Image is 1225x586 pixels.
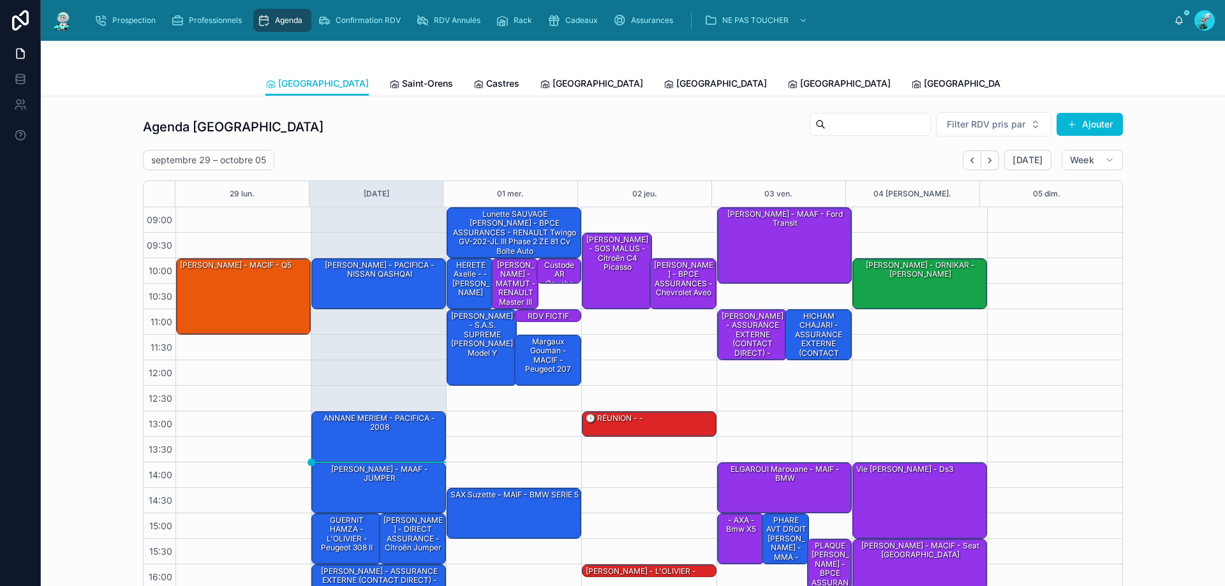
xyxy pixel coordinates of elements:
a: Assurances [609,9,682,32]
div: GUERNIT HAMZA - L'OLIVIER - Peugeot 308 II [312,514,381,564]
button: Week [1062,150,1123,170]
button: 02 jeu. [632,181,657,207]
button: Next [981,150,999,170]
span: 10:30 [145,291,175,302]
div: [PERSON_NAME] - S.A.S. SUPREME [PERSON_NAME] Model Y [447,310,516,385]
div: Vie [PERSON_NAME] - Ds3 [853,463,986,538]
div: [PERSON_NAME] - SOS MALUS - Citroën C4 Picasso [584,234,651,274]
div: Vie [PERSON_NAME] - Ds3 [855,464,954,475]
div: Margaux Gouman - MACIF - Peugeot 207 [515,335,581,385]
span: 14:30 [145,495,175,506]
a: Rack [492,9,541,32]
span: 09:30 [144,240,175,251]
div: [PERSON_NAME] - DIRECT ASSURANCE - Citroën jumper [382,515,445,554]
span: 12:30 [145,393,175,404]
div: [PERSON_NAME] - BPCE ASSURANCES - Chevrolet aveo [650,259,716,309]
div: Custode AR Gauche HERETE Axelle - - [PERSON_NAME] [539,260,580,326]
a: Saint-Orens [389,72,453,98]
span: 15:30 [146,546,175,557]
span: Professionnels [189,15,242,26]
a: Cadeaux [544,9,607,32]
div: GUERNIT HAMZA - L'OLIVIER - Peugeot 308 II [314,515,380,554]
div: Lunette SAUVAGE [PERSON_NAME] - BPCE ASSURANCES - RENAULT Twingo GV-202-JL III Phase 2 ZE 81 cv B... [449,209,580,257]
div: [PERSON_NAME] - ASSURANCE EXTERNE (CONTACT DIRECT) - PEUGEOT Partner [718,310,787,360]
div: 05 dim. [1033,181,1060,207]
span: 14:00 [145,469,175,480]
div: [PERSON_NAME] - ORNIKAR - [PERSON_NAME] [853,259,986,309]
div: HERETE Axelle - - [PERSON_NAME] [449,260,493,299]
a: RDV Annulés [412,9,489,32]
span: Cadeaux [565,15,598,26]
div: [PERSON_NAME] - MACIF - Q5 [179,260,293,271]
div: [PERSON_NAME] - L'OLIVIER - [584,566,697,577]
h1: Agenda [GEOGRAPHIC_DATA] [143,118,323,136]
span: 10:00 [145,265,175,276]
a: [GEOGRAPHIC_DATA] [911,72,1014,98]
div: Lunette SAUVAGE [PERSON_NAME] - BPCE ASSURANCES - RENAULT Twingo GV-202-JL III Phase 2 ZE 81 cv B... [447,208,581,258]
span: 12:00 [145,367,175,378]
div: [PERSON_NAME] - MAAF - JUMPER [314,464,445,485]
div: [PERSON_NAME] - SOS MALUS - Citroën C4 Picasso [583,233,651,309]
span: NE PAS TOUCHER [722,15,789,26]
button: Back [963,150,981,170]
a: Agenda [253,9,311,32]
div: 🕒 RÉUNION - - [583,412,716,436]
span: Week [1070,154,1094,166]
div: scrollable content [84,6,1174,34]
div: [PERSON_NAME] - MACIF - seat [GEOGRAPHIC_DATA] [855,540,986,561]
div: [PERSON_NAME] - MATMUT - RENAULT Master III Phase 3 Traction Fourgon L2H2 3.3T 2.3 dCi 16V moyen ... [494,260,537,381]
button: 01 mer. [497,181,524,207]
div: HERETE Axelle - - [PERSON_NAME] [447,259,493,309]
div: [PERSON_NAME] - S.A.S. SUPREME [PERSON_NAME] Model Y [449,311,516,359]
button: 29 lun. [230,181,255,207]
span: [GEOGRAPHIC_DATA] [924,77,1014,90]
div: [PERSON_NAME] - ORNIKAR - [PERSON_NAME] [855,260,986,281]
h2: septembre 29 – octobre 05 [151,154,266,166]
div: ELGAROUI Marouane - MAIF - BMW [720,464,850,485]
span: Rack [514,15,532,26]
div: [PERSON_NAME] - BPCE ASSURANCES - Chevrolet aveo [652,260,716,299]
span: Confirmation RDV [336,15,401,26]
button: 03 ven. [764,181,792,207]
span: [GEOGRAPHIC_DATA] [676,77,767,90]
div: SAX Suzette - MAIF - BMW SERIE 5 [447,488,581,538]
a: Confirmation RDV [314,9,410,32]
a: [GEOGRAPHIC_DATA] [664,72,767,98]
span: [GEOGRAPHIC_DATA] [553,77,643,90]
div: [PERSON_NAME] - DIRECT ASSURANCE - Citroën jumper [380,514,446,564]
div: [PERSON_NAME] - MAAF - Ford transit [720,209,850,230]
div: - AXA - bmw x5 [718,514,764,564]
a: [GEOGRAPHIC_DATA] [787,72,891,98]
div: [PERSON_NAME] - MAAF - JUMPER [312,463,445,513]
span: RDV Annulés [434,15,480,26]
button: Ajouter [1057,113,1123,136]
div: [PERSON_NAME] - MAAF - Ford transit [718,208,851,283]
div: [PERSON_NAME] - ASSURANCE EXTERNE (CONTACT DIRECT) - PEUGEOT Partner [720,311,786,377]
span: 16:00 [145,571,175,582]
a: Prospection [91,9,165,32]
button: [DATE] [1004,150,1051,170]
button: 04 [PERSON_NAME]. [873,181,951,207]
span: [DATE] [1013,154,1043,166]
div: ANNANE MERIEM - PACIFICA - 2008 [312,412,445,462]
div: ELGAROUI Marouane - MAIF - BMW [718,463,851,513]
span: 09:00 [144,214,175,225]
div: RDV FICTIF Armel Banzadio 6 13 65 08 00 - - 308 [515,310,581,323]
div: ANNANE MERIEM - PACIFICA - 2008 [314,413,445,434]
div: [PERSON_NAME] - MACIF - Q5 [177,259,310,334]
span: Castres [486,77,519,90]
div: - AXA - bmw x5 [720,515,763,536]
span: [GEOGRAPHIC_DATA] [278,77,369,90]
span: 13:00 [145,418,175,429]
span: Prospection [112,15,156,26]
a: [GEOGRAPHIC_DATA] [265,72,369,96]
div: HICHAM CHAJARI - ASSURANCE EXTERNE (CONTACT DIRECT) - Classe A [787,311,851,377]
button: [DATE] [364,181,389,207]
a: Castres [473,72,519,98]
span: Filter RDV pris par [947,118,1025,131]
